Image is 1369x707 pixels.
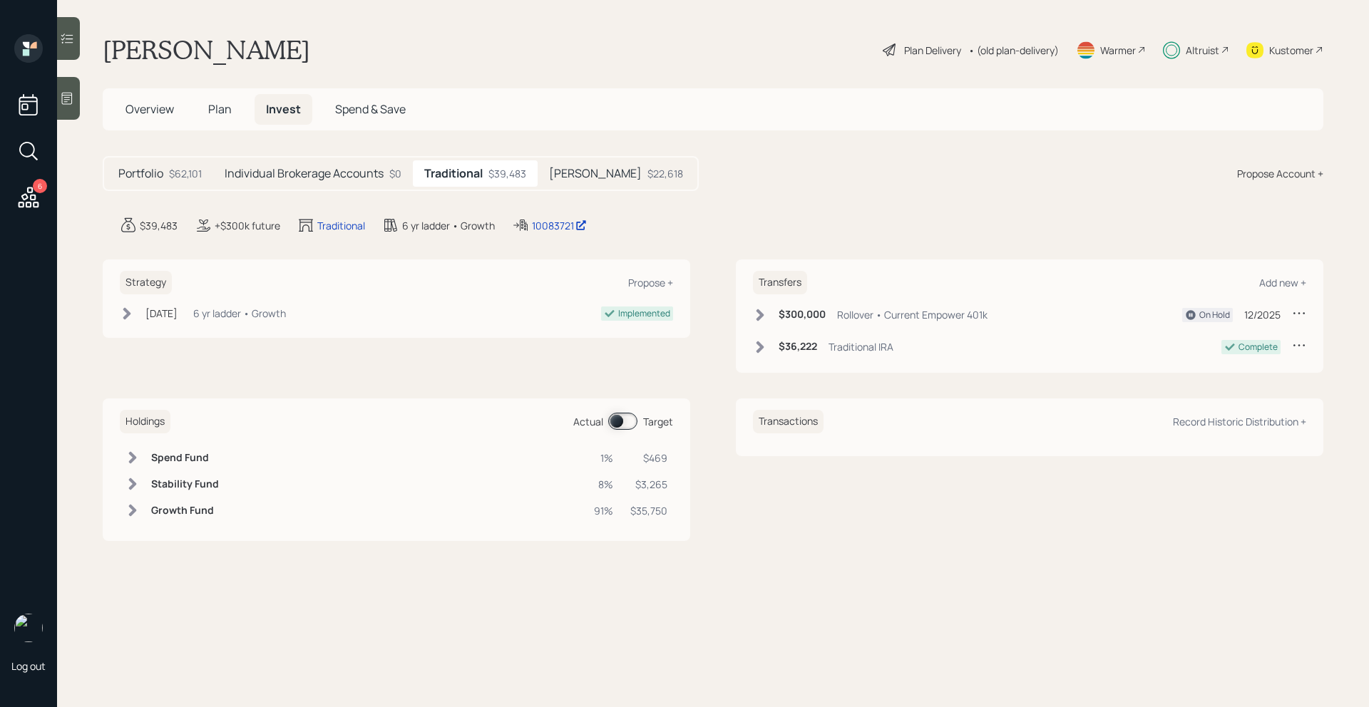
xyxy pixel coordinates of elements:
div: Rollover • Current Empower 401k [837,307,988,322]
div: Complete [1239,341,1278,353]
div: 1% [594,450,613,465]
div: 8% [594,477,613,492]
h6: Stability Fund [151,478,219,490]
span: Plan [208,101,232,117]
h6: $36,222 [779,341,817,353]
div: $35,750 [630,503,667,518]
div: 12/2025 [1244,307,1281,322]
div: $0 [389,166,401,181]
h6: Transfers [753,271,807,294]
div: Log out [11,659,46,673]
div: 10083721 [532,218,587,233]
img: michael-russo-headshot.png [14,614,43,642]
div: Implemented [618,307,670,320]
div: Propose Account + [1237,166,1323,181]
div: Target [643,414,673,429]
h5: Individual Brokerage Accounts [225,167,384,180]
div: $22,618 [647,166,683,181]
div: Traditional [317,218,365,233]
div: $469 [630,450,667,465]
div: Plan Delivery [904,43,961,58]
h6: Transactions [753,410,824,433]
div: Warmer [1100,43,1136,58]
span: Overview [125,101,174,117]
div: Kustomer [1269,43,1313,58]
div: [DATE] [145,306,178,321]
h5: Portfolio [118,167,163,180]
div: Add new + [1259,276,1306,289]
div: On Hold [1199,309,1230,321]
h1: [PERSON_NAME] [103,34,310,66]
div: 6 [33,179,47,193]
div: +$300k future [215,218,280,233]
div: 6 yr ladder • Growth [402,218,495,233]
span: Invest [266,101,301,117]
h6: Holdings [120,410,170,433]
div: Propose + [628,276,673,289]
h6: Strategy [120,271,172,294]
h5: Traditional [424,167,483,180]
div: • (old plan-delivery) [968,43,1059,58]
div: 6 yr ladder • Growth [193,306,286,321]
div: Traditional IRA [829,339,893,354]
h5: [PERSON_NAME] [549,167,642,180]
div: 91% [594,503,613,518]
h6: $300,000 [779,309,826,321]
span: Spend & Save [335,101,406,117]
div: Altruist [1186,43,1219,58]
div: Record Historic Distribution + [1173,415,1306,428]
div: $3,265 [630,477,667,492]
div: $62,101 [169,166,202,181]
div: $39,483 [488,166,526,181]
div: $39,483 [140,218,178,233]
h6: Spend Fund [151,452,219,464]
h6: Growth Fund [151,505,219,517]
div: Actual [573,414,603,429]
